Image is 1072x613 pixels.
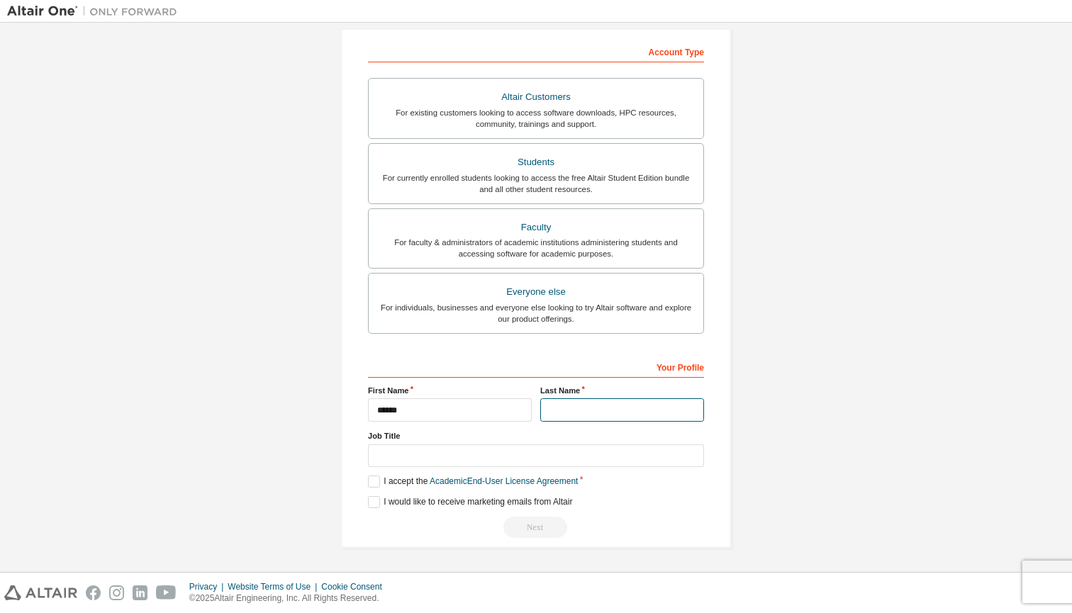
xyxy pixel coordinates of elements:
label: Last Name [540,385,704,396]
div: Website Terms of Use [228,581,321,592]
div: For individuals, businesses and everyone else looking to try Altair software and explore our prod... [377,302,695,325]
div: Privacy [189,581,228,592]
a: Academic End-User License Agreement [430,476,578,486]
img: linkedin.svg [133,585,147,600]
label: I would like to receive marketing emails from Altair [368,496,572,508]
img: instagram.svg [109,585,124,600]
div: Account Type [368,40,704,62]
label: Job Title [368,430,704,442]
div: Read and acccept EULA to continue [368,517,704,538]
img: youtube.svg [156,585,177,600]
img: altair_logo.svg [4,585,77,600]
div: Altair Customers [377,87,695,107]
div: For currently enrolled students looking to access the free Altair Student Edition bundle and all ... [377,172,695,195]
div: For faculty & administrators of academic institutions administering students and accessing softwa... [377,237,695,259]
div: Students [377,152,695,172]
div: Everyone else [377,282,695,302]
div: For existing customers looking to access software downloads, HPC resources, community, trainings ... [377,107,695,130]
p: © 2025 Altair Engineering, Inc. All Rights Reserved. [189,592,391,604]
img: facebook.svg [86,585,101,600]
img: Altair One [7,4,184,18]
label: I accept the [368,476,578,488]
label: First Name [368,385,532,396]
div: Faculty [377,218,695,237]
div: Cookie Consent [321,581,390,592]
div: Your Profile [368,355,704,378]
